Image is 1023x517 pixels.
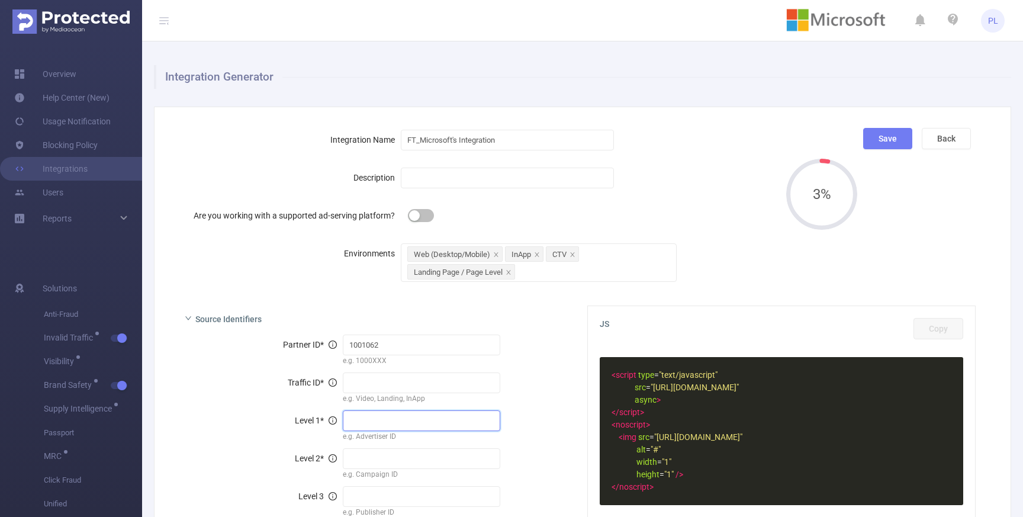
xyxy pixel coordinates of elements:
label: Integration Name [330,135,401,144]
button: Copy [913,318,963,339]
button: Save [863,128,912,149]
a: Users [14,181,63,204]
a: Integrations [14,157,88,181]
span: Anti-Fraud [44,303,142,326]
span: Partner ID [283,340,337,349]
span: Traffic ID [288,378,337,387]
li: InApp [505,246,543,262]
span: Level 1 [295,416,337,425]
i: icon: close [493,252,499,259]
button: Back [922,128,971,149]
div: icon: rightSource Identifiers [175,306,573,330]
div: e.g. Campaign ID [343,469,501,482]
span: Reports [43,214,72,223]
span: Brand Safety [44,381,96,389]
span: 3% [786,187,857,201]
i: icon: info-circle [329,378,337,387]
div: e.g. Video, Landing, InApp [343,393,501,406]
li: CTV [546,246,579,262]
a: Overview [14,62,76,86]
span: JS [600,318,963,339]
div: Landing Page / Page Level [414,265,503,280]
span: Invalid Traffic [44,333,97,342]
i: icon: close [570,252,575,259]
span: Supply Intelligence [44,404,116,413]
a: Blocking Policy [14,133,98,157]
h1: Integration Generator [154,65,1011,89]
span: Level 2 [295,454,337,463]
div: InApp [511,247,531,262]
i: icon: info-circle [329,454,337,463]
li: Landing Page / Page Level [407,264,515,280]
div: Web (Desktop/Mobile) [414,247,490,262]
span: Visibility [44,357,78,365]
span: MRC [44,452,66,460]
div: CTV [552,247,567,262]
i: icon: close [534,252,540,259]
i: icon: info-circle [329,416,337,425]
a: Reports [43,207,72,230]
img: Protected Media [12,9,130,34]
span: Click Fraud [44,468,142,492]
li: Web (Desktop/Mobile) [407,246,503,262]
i: icon: info-circle [329,492,337,500]
i: icon: info-circle [329,341,337,349]
div: e.g. 1000XXX [343,355,501,368]
a: Usage Notification [14,110,111,133]
span: Passport [44,421,142,445]
a: Help Center (New) [14,86,110,110]
span: PL [988,9,998,33]
span: Level 3 [298,492,337,501]
div: e.g. Advertiser ID [343,431,501,444]
label: Description [353,173,401,182]
i: icon: close [506,269,511,277]
span: Unified [44,492,142,516]
i: icon: right [185,314,192,322]
label: Are you working with a supported ad-serving platform? [194,211,401,220]
span: Solutions [43,277,77,300]
label: Environments [344,249,401,258]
